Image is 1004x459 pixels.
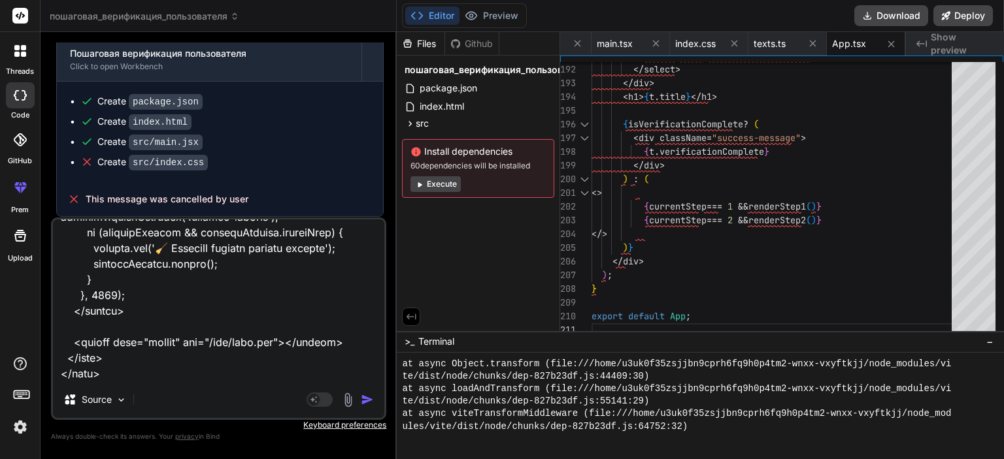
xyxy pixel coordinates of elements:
span: texts.ts [754,37,786,50]
span: ( [644,173,649,185]
div: Click to collapse the range. [576,172,593,186]
div: Create [97,95,203,108]
span: ( [754,118,759,130]
label: code [11,110,29,121]
p: Source [82,393,112,406]
div: 211 [560,323,575,337]
label: threads [6,66,34,77]
span: at async loadAndTransform (file:///home/u3uk0f35zsjjbn9cprh6fq9h0p4tm2-wnxx-vxyftkjj/node_modules/vi [402,383,951,395]
span: } [816,200,822,212]
span: currentStep [649,214,707,226]
span: { [644,146,649,157]
span: } [628,242,633,253]
span: 1 [728,200,733,212]
span: currentStep [649,200,707,212]
div: 202 [560,200,575,214]
div: 192 [560,63,575,76]
code: index.html [129,114,192,130]
span: div [633,77,649,89]
span: > [639,255,644,267]
span: <> [592,187,602,198]
span: </ [633,159,644,171]
span: at async Object.transform (file:///home/u3uk0f35zsjjbn9cprh6fq9h0p4tm2-wnxx-vxyftkjj/node_modules/vi [402,358,951,370]
span: This message was cancelled by user [86,193,248,206]
span: </ [612,255,623,267]
div: Github [445,37,499,50]
code: package.json [129,94,203,110]
div: 204 [560,227,575,241]
div: Create [97,135,203,149]
span: ( [806,200,811,212]
span: div [644,159,660,171]
span: h1 [701,91,712,103]
div: 210 [560,309,575,323]
span: isVerificationComplete [628,118,743,130]
span: ) [602,269,607,281]
span: { [644,214,649,226]
span: } [592,283,597,294]
span: > [675,63,680,75]
img: settings [9,416,31,438]
div: 195 [560,104,575,118]
span: . [654,146,660,157]
span: пошаговая_верификация_пользователя [50,10,239,23]
span: t [649,146,654,157]
img: Pick Models [116,394,127,405]
span: > [660,159,665,171]
span: ules/vite/dist/node/chunks/dep-827b23df.js:64752:32) [402,420,688,433]
div: Create [97,115,192,129]
span: > [801,132,806,144]
span: select [644,63,675,75]
div: 194 [560,90,575,104]
span: Terminal [418,335,454,348]
span: < [623,91,628,103]
span: index.html [418,99,465,114]
img: icon [361,393,374,406]
span: Show preview [931,31,994,57]
span: } [686,91,691,103]
span: t [649,91,654,103]
div: 197 [560,131,575,145]
span: App.tsx [832,37,866,50]
div: 205 [560,241,575,255]
span: main.tsx [597,37,633,50]
span: ) [811,200,816,212]
div: 201 [560,186,575,200]
span: ; [686,310,691,322]
span: && [738,214,748,226]
span: te/dist/node/chunks/dep-827b23df.js:55141:29) [402,395,649,407]
span: index.css [675,37,716,50]
span: >_ [405,335,414,348]
span: div className [639,132,707,144]
label: GitHub [8,155,32,166]
span: title [660,91,686,103]
span: </> [592,228,607,240]
div: Click to open Workbench [70,61,348,72]
span: Install dependencies [410,145,546,158]
span: − [986,335,994,348]
div: 199 [560,159,575,172]
div: Пошаговая верификация пользователя [70,47,348,60]
code: src/index.css [129,155,208,170]
div: 198 [560,145,575,159]
span: === [707,200,722,212]
button: Deploy [933,5,993,26]
button: Editor [405,7,460,25]
div: 200 [560,172,575,186]
span: > [649,77,654,89]
div: 196 [560,118,575,131]
img: attachment [341,392,356,407]
span: package.json [418,80,478,96]
span: } [816,214,822,226]
button: Preview [460,7,524,25]
span: renderStep1 [748,200,806,212]
div: 208 [560,282,575,296]
span: ? [743,118,748,130]
span: ) [623,242,628,253]
div: 206 [560,255,575,268]
span: renderStep2 [748,214,806,226]
span: && [738,200,748,212]
span: </ [691,91,701,103]
span: default [628,310,665,322]
span: { [644,200,649,212]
